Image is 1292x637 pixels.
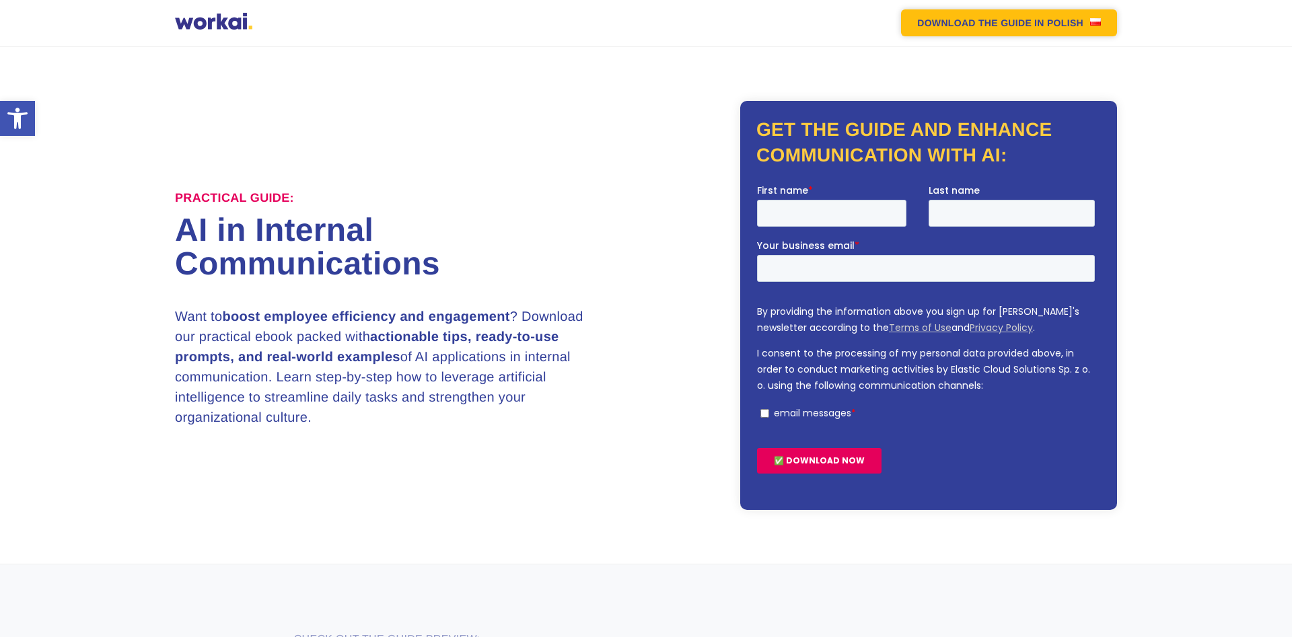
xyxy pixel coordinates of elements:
img: US flag [1090,18,1101,26]
label: Practical Guide: [175,191,294,206]
h1: AI in Internal Communications [175,214,646,281]
em: DOWNLOAD THE GUIDE [917,18,1032,28]
iframe: Form 0 [757,184,1100,485]
h2: Get the guide and enhance communication with AI: [756,117,1101,168]
h3: Want to ? Download our practical ebook packed with of AI applications in internal communication. ... [175,307,599,428]
a: DOWNLOAD THE GUIDEIN POLISHUS flag [901,9,1117,36]
strong: boost employee efficiency and engagement [222,309,509,324]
